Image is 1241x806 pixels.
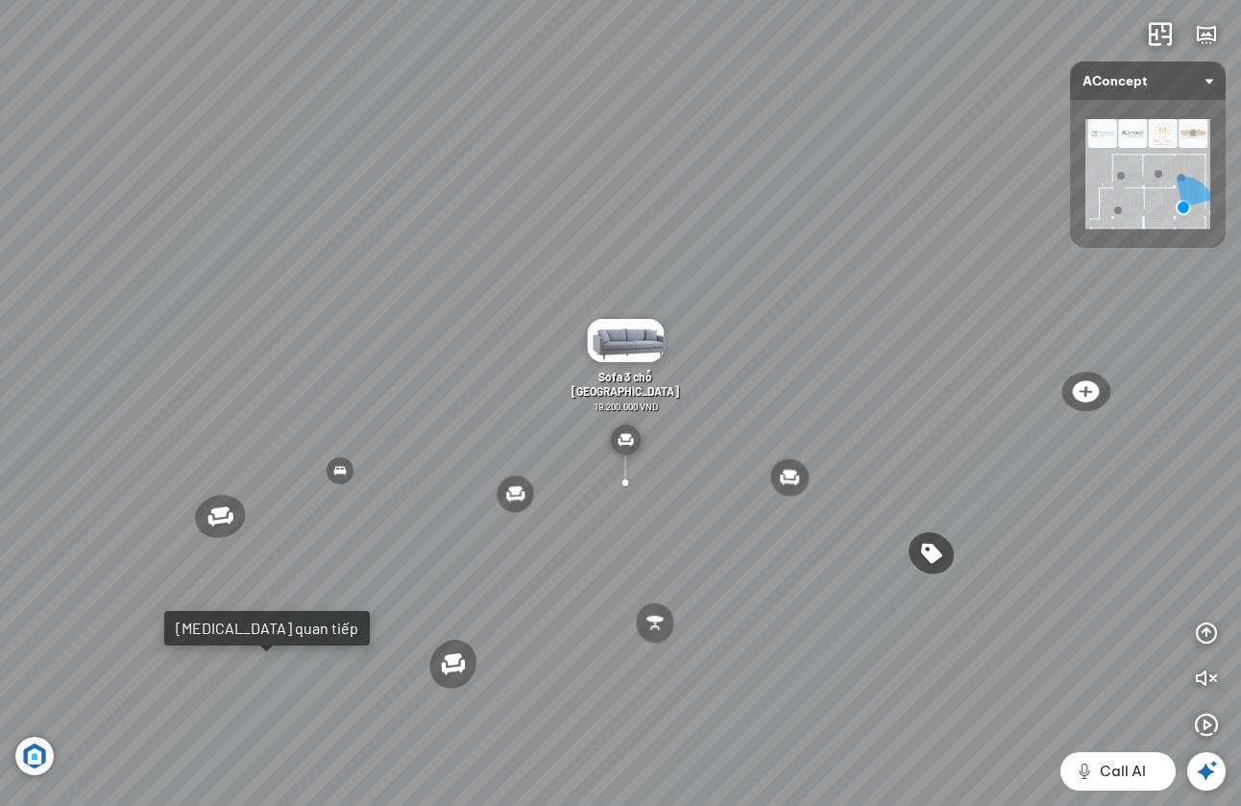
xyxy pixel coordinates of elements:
[1100,760,1146,783] span: Call AI
[1083,61,1213,100] span: AConcept
[587,319,664,362] img: Sofa_3_ch__Adel_JDPY27NEHH3G.gif
[176,619,358,638] div: [MEDICAL_DATA] quan tiếp
[1085,119,1210,229] img: AConcept_CTMHTJT2R6E4.png
[572,370,679,398] span: Sofa 3 chỗ [GEOGRAPHIC_DATA]
[15,737,54,775] img: Artboard_6_4x_1_F4RHW9YJWHU.jpg
[1060,752,1176,791] button: Call AI
[594,401,658,412] span: 19.200.000 VND
[610,425,641,455] img: type_sofa_CL2K24RXHCN6.svg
